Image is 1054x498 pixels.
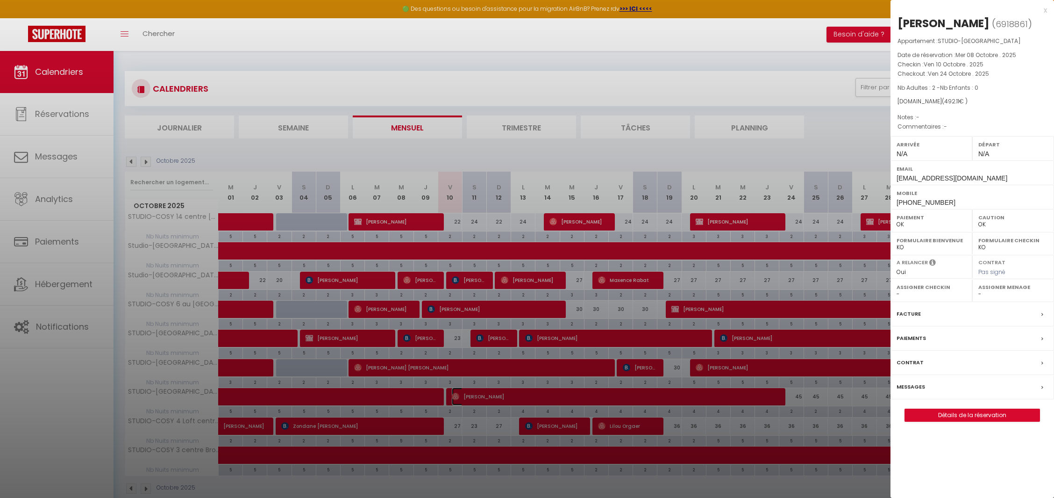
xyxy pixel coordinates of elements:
[897,333,926,343] label: Paiements
[955,51,1016,59] span: Mer 08 Octobre . 2025
[897,259,928,267] label: A relancer
[897,113,1047,122] p: Notes :
[897,358,924,368] label: Contrat
[978,150,989,158] span: N/A
[897,36,1047,46] p: Appartement :
[944,97,959,105] span: 492.11
[928,70,989,78] span: Ven 24 Octobre . 2025
[897,16,990,31] div: [PERSON_NAME]
[897,140,966,149] label: Arrivée
[944,123,947,130] span: -
[978,282,1048,292] label: Assigner Menage
[890,5,1047,16] div: x
[905,409,1040,421] a: Détails de la réservation
[978,236,1048,245] label: Formulaire Checkin
[996,18,1028,30] span: 6918861
[897,188,1048,198] label: Mobile
[897,282,966,292] label: Assigner Checkin
[897,122,1047,131] p: Commentaires :
[978,140,1048,149] label: Départ
[897,164,1048,173] label: Email
[897,97,1047,106] div: [DOMAIN_NAME]
[904,409,1040,422] button: Détails de la réservation
[897,213,966,222] label: Paiement
[897,236,966,245] label: Formulaire Bienvenue
[897,84,978,92] span: Nb Adultes : 2 -
[897,382,925,392] label: Messages
[897,309,921,319] label: Facture
[929,259,936,269] i: Sélectionner OUI si vous souhaiter envoyer les séquences de messages post-checkout
[924,60,983,68] span: Ven 10 Octobre . 2025
[992,17,1032,30] span: ( )
[978,259,1005,265] label: Contrat
[942,97,968,105] span: ( € )
[916,113,919,121] span: -
[897,51,1047,60] p: Date de réservation :
[897,69,1047,79] p: Checkout :
[897,174,1007,182] span: [EMAIL_ADDRESS][DOMAIN_NAME]
[978,268,1005,276] span: Pas signé
[897,60,1047,69] p: Checkin :
[938,37,1021,45] span: STUDIO-[GEOGRAPHIC_DATA]
[940,84,978,92] span: Nb Enfants : 0
[897,199,955,206] span: [PHONE_NUMBER]
[978,213,1048,222] label: Caution
[897,150,907,158] span: N/A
